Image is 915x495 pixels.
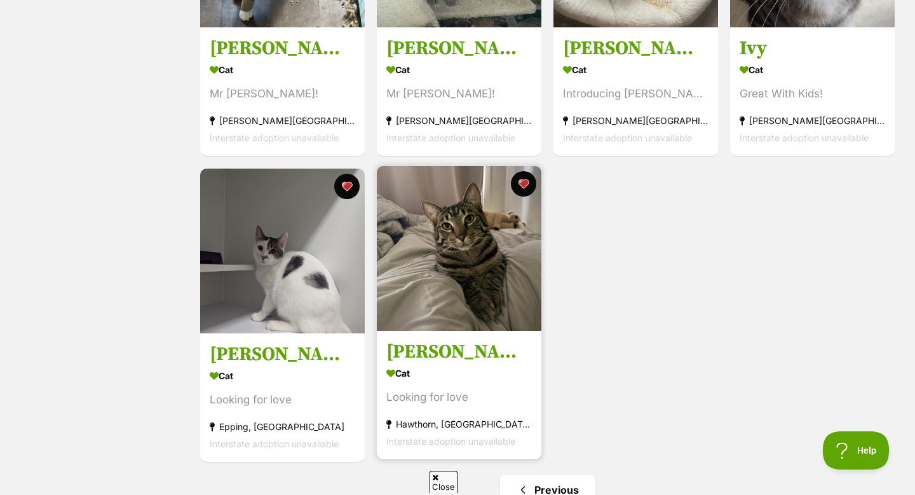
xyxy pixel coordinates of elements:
h3: [PERSON_NAME] [210,37,355,61]
a: [PERSON_NAME] Cat Mr [PERSON_NAME]! [PERSON_NAME][GEOGRAPHIC_DATA], [GEOGRAPHIC_DATA] Interstate ... [377,27,541,157]
h3: Ivy [740,37,885,61]
img: Kai [377,166,541,331]
div: Cat [386,364,532,382]
span: Interstate adoption unavailable [740,133,869,144]
span: Interstate adoption unavailable [386,436,515,447]
span: Interstate adoption unavailable [563,133,692,144]
h3: [PERSON_NAME] [563,37,708,61]
div: Hawthorn, [GEOGRAPHIC_DATA] [386,415,532,433]
div: Looking for love [210,391,355,408]
div: [PERSON_NAME][GEOGRAPHIC_DATA], [GEOGRAPHIC_DATA] [386,113,532,130]
a: [PERSON_NAME] Cat Mr [PERSON_NAME]! [PERSON_NAME][GEOGRAPHIC_DATA], [GEOGRAPHIC_DATA] Interstate ... [200,27,365,157]
button: favourite [334,174,360,199]
div: Cat [210,61,355,80]
div: Cat [210,366,355,385]
h3: [PERSON_NAME] [386,37,532,61]
div: Cat [740,61,885,80]
button: favourite [511,171,536,197]
span: Interstate adoption unavailable [210,133,339,144]
span: Interstate adoption unavailable [386,133,515,144]
h3: [PERSON_NAME] [386,340,532,364]
div: Epping, [GEOGRAPHIC_DATA] [210,418,355,435]
a: [PERSON_NAME] Cat Introducing [PERSON_NAME] [PERSON_NAME][GEOGRAPHIC_DATA], [GEOGRAPHIC_DATA] Int... [553,27,718,157]
iframe: Help Scout Beacon - Open [823,431,890,470]
span: Close [430,471,457,493]
div: [PERSON_NAME][GEOGRAPHIC_DATA], [GEOGRAPHIC_DATA] [210,113,355,130]
a: Ivy Cat Great With Kids! [PERSON_NAME][GEOGRAPHIC_DATA] Interstate adoption unavailable favourite [730,27,895,157]
div: Cat [386,61,532,80]
div: Mr [PERSON_NAME]! [386,86,532,103]
div: Introducing [PERSON_NAME] [563,86,708,103]
span: Interstate adoption unavailable [210,438,339,449]
div: [PERSON_NAME][GEOGRAPHIC_DATA], [GEOGRAPHIC_DATA] [563,113,708,130]
div: Cat [563,61,708,80]
div: Looking for love [386,389,532,406]
div: [PERSON_NAME][GEOGRAPHIC_DATA] [740,113,885,130]
h3: [PERSON_NAME] [210,342,355,366]
div: Great With Kids! [740,86,885,103]
img: Ted [200,169,365,333]
a: [PERSON_NAME] Cat Looking for love Hawthorn, [GEOGRAPHIC_DATA] Interstate adoption unavailable fa... [377,330,541,459]
a: [PERSON_NAME] Cat Looking for love Epping, [GEOGRAPHIC_DATA] Interstate adoption unavailable favo... [200,333,365,462]
div: Mr [PERSON_NAME]! [210,86,355,103]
